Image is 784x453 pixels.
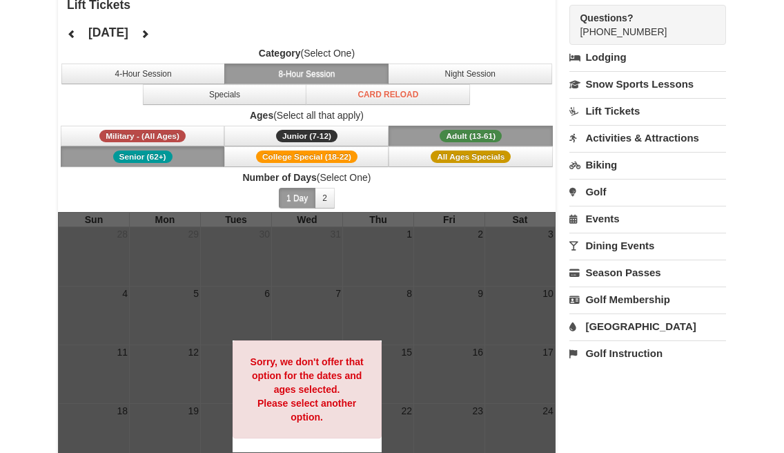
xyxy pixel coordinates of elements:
[259,48,301,59] strong: Category
[58,171,556,184] label: (Select One)
[569,314,726,339] a: [GEOGRAPHIC_DATA]
[569,71,726,97] a: Snow Sports Lessons
[569,152,726,177] a: Biking
[569,340,726,366] a: Golf Instruction
[251,356,364,423] strong: Sorry, we don't offer that option for the dates and ages selected. Please select another option.
[580,11,701,37] span: [PHONE_NUMBER]
[569,233,726,258] a: Dining Events
[224,126,389,146] button: Junior (7-12)
[306,84,470,105] button: Card Reload
[250,110,273,121] strong: Ages
[569,98,726,124] a: Lift Tickets
[58,108,556,122] label: (Select all that apply)
[224,64,389,84] button: 8-Hour Session
[58,46,556,60] label: (Select One)
[256,151,357,163] span: College Special (18-22)
[99,130,186,142] span: Military - (All Ages)
[440,130,502,142] span: Adult (13-61)
[61,64,226,84] button: 4-Hour Session
[569,45,726,70] a: Lodging
[88,26,128,39] h4: [DATE]
[389,146,553,167] button: All Ages Specials
[61,126,225,146] button: Military - (All Ages)
[276,130,337,142] span: Junior (7-12)
[569,125,726,151] a: Activities & Attractions
[224,146,389,167] button: College Special (18-22)
[569,260,726,285] a: Season Passes
[143,84,307,105] button: Specials
[569,287,726,312] a: Golf Membership
[242,172,316,183] strong: Number of Days
[580,12,633,23] strong: Questions?
[61,146,225,167] button: Senior (62+)
[431,151,511,163] span: All Ages Specials
[389,126,553,146] button: Adult (13-61)
[569,206,726,231] a: Events
[388,64,552,84] button: Night Session
[315,188,335,209] button: 2
[113,151,173,163] span: Senior (62+)
[569,179,726,204] a: Golf
[279,188,315,209] button: 1 Day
